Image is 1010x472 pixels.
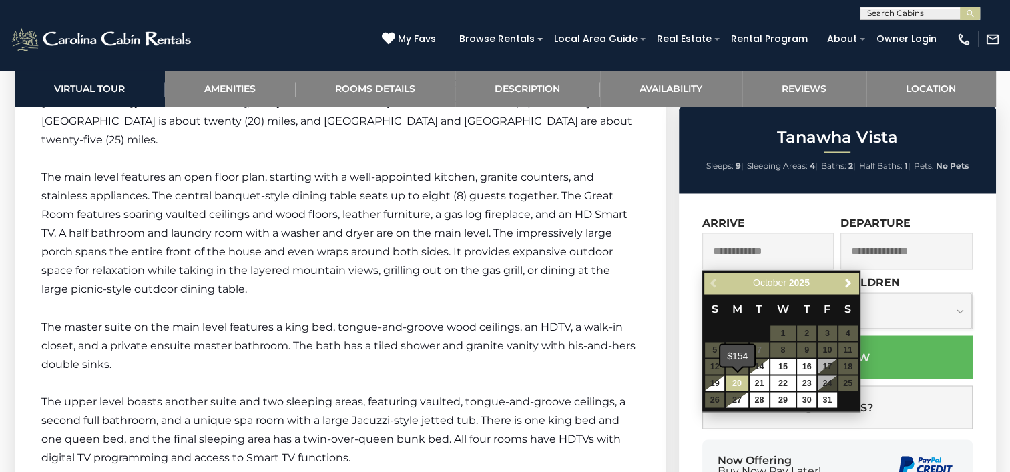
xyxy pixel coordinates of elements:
span: Next [843,278,854,289]
a: 19 [705,375,724,391]
label: Departure [840,217,911,229]
span: October [753,277,786,288]
strong: 2 [848,161,853,171]
a: Amenities [165,70,296,107]
a: 20 [726,375,748,391]
span: The upper level boasts another suite and two sleeping areas, featuring vaulted, tongue-and-groove... [41,395,625,463]
a: 22 [770,375,796,391]
span: Baths: [821,161,846,171]
h2: Tanawha Vista [682,129,993,146]
strong: 4 [810,161,815,171]
a: 31 [818,392,837,407]
span: Sleeps: [706,161,734,171]
a: 21 [750,375,769,391]
a: 30 [797,392,816,407]
a: 16 [797,359,816,374]
a: 14 [750,359,769,374]
img: mail-regular-white.png [985,32,1000,47]
img: White-1-2.png [10,26,195,53]
li: | [859,157,911,175]
a: Real Estate [650,29,718,49]
a: 28 [750,392,769,407]
span: Wednesday [777,303,789,315]
a: 27 [726,392,748,407]
li: | [821,157,856,175]
img: phone-regular-white.png [957,32,971,47]
a: Next [840,275,856,291]
span: My Favs [398,32,436,46]
a: Local Area Guide [547,29,644,49]
span: 2025 [789,277,810,288]
a: 23 [797,375,816,391]
span: Tuesday [756,303,762,315]
label: Arrive [702,217,745,229]
span: The master suite on the main level features a king bed, tongue-and-groove wood ceilings, an HDTV,... [41,320,636,370]
span: Sunday [712,303,718,315]
a: Rooms Details [296,70,455,107]
li: | [747,157,818,175]
a: Description [455,70,600,107]
a: Owner Login [870,29,943,49]
span: Sleeping Areas: [747,161,808,171]
a: Availability [600,70,742,107]
div: $154 [720,345,754,366]
a: Browse Rentals [453,29,541,49]
a: Reviews [742,70,866,107]
a: My Favs [382,32,439,47]
span: Thursday [804,303,810,315]
span: Pets: [914,161,934,171]
li: | [706,157,744,175]
span: Monday [732,303,742,315]
span: Friday [824,303,830,315]
strong: 9 [736,161,741,171]
span: Half Baths: [859,161,903,171]
a: About [820,29,864,49]
label: Children [840,276,900,289]
span: Saturday [844,303,851,315]
strong: 1 [905,161,908,171]
a: 15 [770,359,796,374]
a: Virtual Tour [15,70,165,107]
a: Location [866,70,996,107]
span: The main level features an open floor plan, starting with a well-appointed kitchen, granite count... [41,171,627,295]
strong: No Pets [936,161,969,171]
a: 29 [770,392,796,407]
a: Rental Program [724,29,814,49]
